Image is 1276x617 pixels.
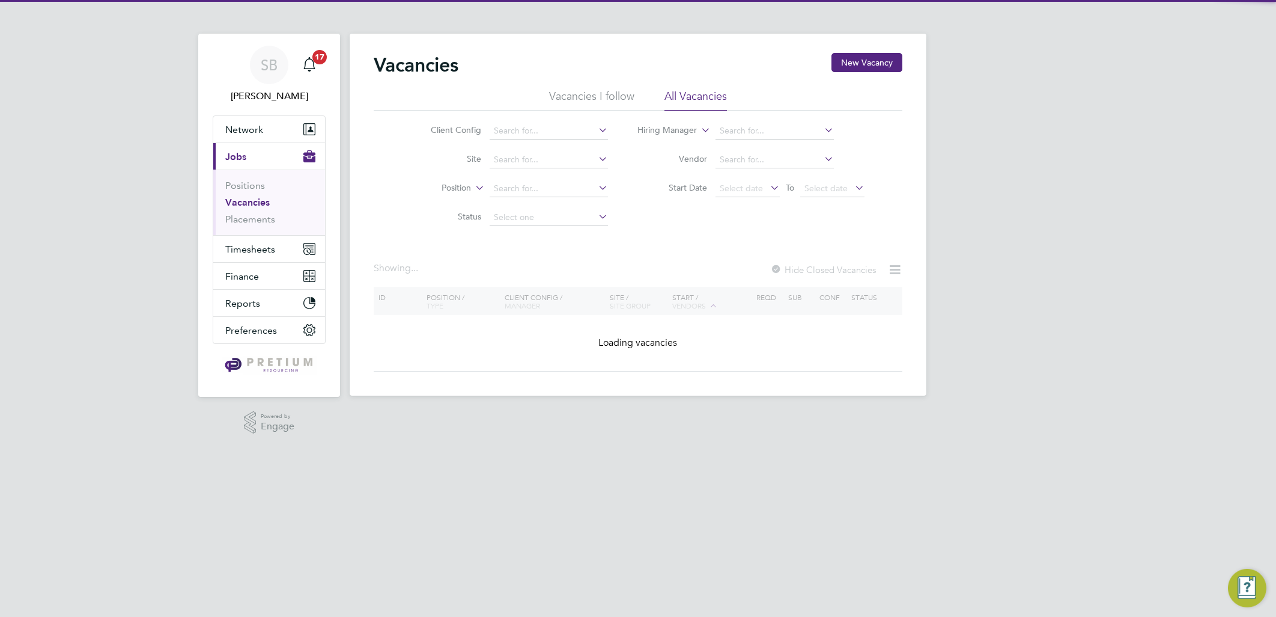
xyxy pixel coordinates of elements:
span: Reports [225,298,260,309]
input: Search for... [715,152,834,168]
div: Jobs [213,170,325,235]
span: ... [411,262,418,274]
span: Jobs [225,151,246,162]
label: Client Config [412,124,481,135]
span: SB [261,57,278,73]
span: Sasha Baird [213,89,326,103]
span: Preferences [225,325,277,336]
a: Vacancies [225,197,270,208]
button: Engage Resource Center [1228,569,1266,607]
button: Network [213,116,325,143]
a: Powered byEngage [244,411,295,434]
input: Search for... [490,180,608,197]
label: Hide Closed Vacancies [770,264,876,275]
button: Reports [213,290,325,316]
button: Jobs [213,143,325,170]
span: Powered by [261,411,294,422]
span: Engage [261,422,294,432]
a: SB[PERSON_NAME] [213,46,326,103]
span: 17 [312,50,327,64]
h2: Vacancies [374,53,458,77]
span: Select date [720,183,763,194]
input: Search for... [490,123,608,140]
button: Finance [213,263,325,289]
a: Positions [225,180,265,191]
a: 17 [297,46,321,84]
li: All Vacancies [664,89,727,111]
input: Search for... [490,152,608,168]
li: Vacancies I follow [549,89,634,111]
button: New Vacancy [831,53,902,72]
button: Preferences [213,317,325,343]
a: Go to home page [213,356,326,375]
img: pretium-logo-retina.png [222,356,316,375]
span: Network [225,124,263,135]
span: To [782,180,798,195]
label: Status [412,211,481,222]
div: Showing [374,262,421,275]
nav: Main navigation [198,34,340,397]
span: Finance [225,271,259,282]
label: Position [402,182,471,194]
span: Timesheets [225,244,275,255]
label: Hiring Manager [628,124,697,137]
label: Site [412,153,481,164]
label: Start Date [638,182,707,193]
label: Vendor [638,153,707,164]
input: Select one [490,209,608,226]
input: Search for... [715,123,834,140]
span: Select date [804,183,848,194]
a: Placements [225,213,275,225]
button: Timesheets [213,236,325,262]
